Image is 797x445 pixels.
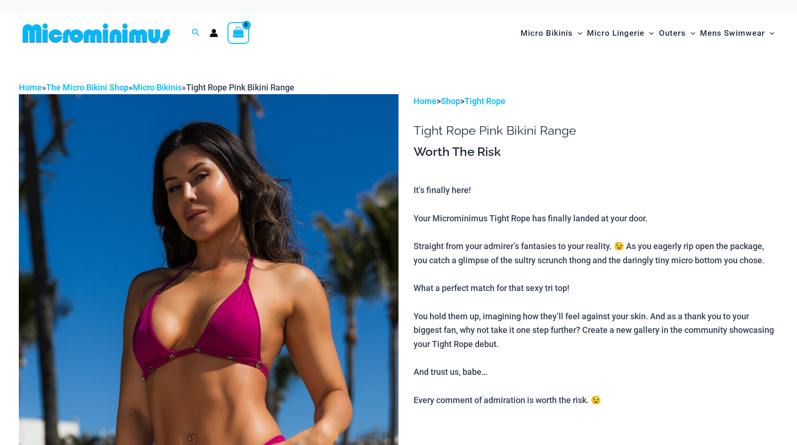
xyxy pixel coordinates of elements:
[585,19,656,48] a: Micro LingerieMenu ToggleMenu Toggle
[644,21,654,45] span: Menu Toggle
[700,21,765,45] span: Mens Swimwear
[46,82,129,92] a: The Micro Bikini Shop
[414,96,437,106] a: Home
[698,19,777,48] a: Mens SwimwearMenu ToggleMenu Toggle
[464,96,505,106] a: Tight Rope
[657,19,698,48] a: OutersMenu ToggleMenu Toggle
[587,21,644,45] span: Micro Lingerie
[228,22,249,44] a: View Shopping Cart, empty
[517,17,778,49] nav: Site Navigation
[659,21,686,45] span: Outers
[133,82,182,92] a: Micro Bikinis
[19,82,42,92] a: Home
[19,23,174,44] img: MM SHOP LOGO FLAT
[573,21,582,45] span: Menu Toggle
[686,21,695,45] span: Menu Toggle
[414,94,778,108] p: > >
[518,19,585,48] a: Micro BikinisMenu ToggleMenu Toggle
[186,82,294,92] span: Tight Rope Pink Bikini Range
[414,144,778,160] h3: Worth The Risk
[19,82,294,92] span: » » »
[441,96,460,106] a: Shop
[765,21,774,45] span: Menu Toggle
[520,21,573,45] span: Micro Bikinis
[192,27,200,39] a: Search icon link
[414,183,778,407] p: It’s finally here! Your Microminimus Tight Rope has finally landed at your door. Straight from yo...
[414,123,778,138] h1: Tight Rope Pink Bikini Range
[210,29,218,37] a: Account icon link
